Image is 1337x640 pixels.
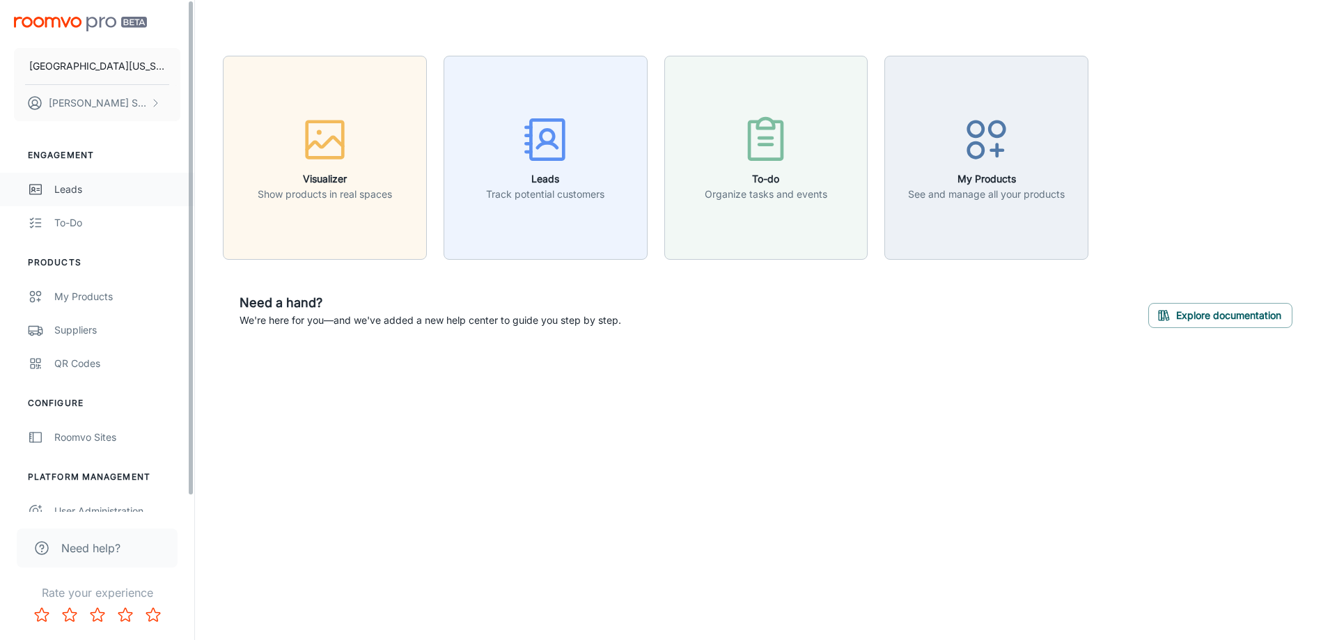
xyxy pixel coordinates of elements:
[486,171,604,187] h6: Leads
[908,187,1065,202] p: See and manage all your products
[705,187,827,202] p: Organize tasks and events
[664,56,868,260] button: To-doOrganize tasks and events
[884,150,1088,164] a: My ProductsSee and manage all your products
[258,187,392,202] p: Show products in real spaces
[884,56,1088,260] button: My ProductsSee and manage all your products
[1148,303,1292,328] button: Explore documentation
[486,187,604,202] p: Track potential customers
[240,313,621,328] p: We're here for you—and we've added a new help center to guide you step by step.
[54,356,180,371] div: QR Codes
[1148,307,1292,321] a: Explore documentation
[444,150,648,164] a: LeadsTrack potential customers
[54,289,180,304] div: My Products
[14,17,147,31] img: Roomvo PRO Beta
[908,171,1065,187] h6: My Products
[664,150,868,164] a: To-doOrganize tasks and events
[705,171,827,187] h6: To-do
[258,171,392,187] h6: Visualizer
[14,85,180,121] button: [PERSON_NAME] Stone
[240,293,621,313] h6: Need a hand?
[54,182,180,197] div: Leads
[444,56,648,260] button: LeadsTrack potential customers
[14,48,180,84] button: [GEOGRAPHIC_DATA][US_STATE]
[49,95,147,111] p: [PERSON_NAME] Stone
[223,56,427,260] button: VisualizerShow products in real spaces
[54,215,180,231] div: To-do
[54,322,180,338] div: Suppliers
[29,58,165,74] p: [GEOGRAPHIC_DATA][US_STATE]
